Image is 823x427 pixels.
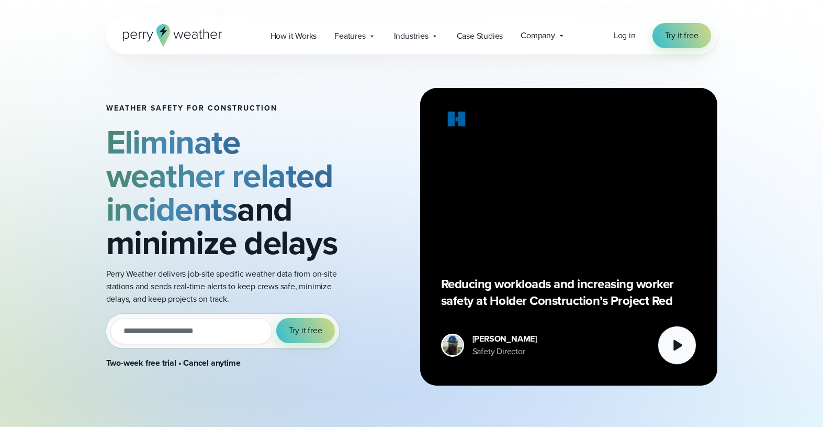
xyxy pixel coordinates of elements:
span: Try it free [289,324,322,337]
a: Case Studies [448,25,512,47]
p: Perry Weather delivers job-site specific weather data from on-site stations and sends real-time a... [106,268,351,305]
strong: Two-week free trial • Cancel anytime [106,357,241,369]
a: Log in [614,29,636,42]
span: Try it free [665,29,698,42]
a: How it Works [262,25,326,47]
h2: and minimize delays [106,125,351,259]
img: Holder.svg [441,109,472,133]
span: How it Works [270,30,317,42]
div: Safety Director [472,345,537,358]
p: Reducing workloads and increasing worker safety at Holder Construction’s Project Red [441,276,696,309]
span: Case Studies [457,30,503,42]
span: Company [521,29,555,42]
span: Features [334,30,365,42]
h1: Weather safety for Construction [106,104,351,113]
span: Industries [394,30,429,42]
img: Merco Chantres Headshot [443,335,463,355]
strong: Eliminate weather related incidents [106,117,333,234]
span: Log in [614,29,636,41]
button: Try it free [276,318,335,343]
div: [PERSON_NAME] [472,333,537,345]
a: Try it free [652,23,711,48]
